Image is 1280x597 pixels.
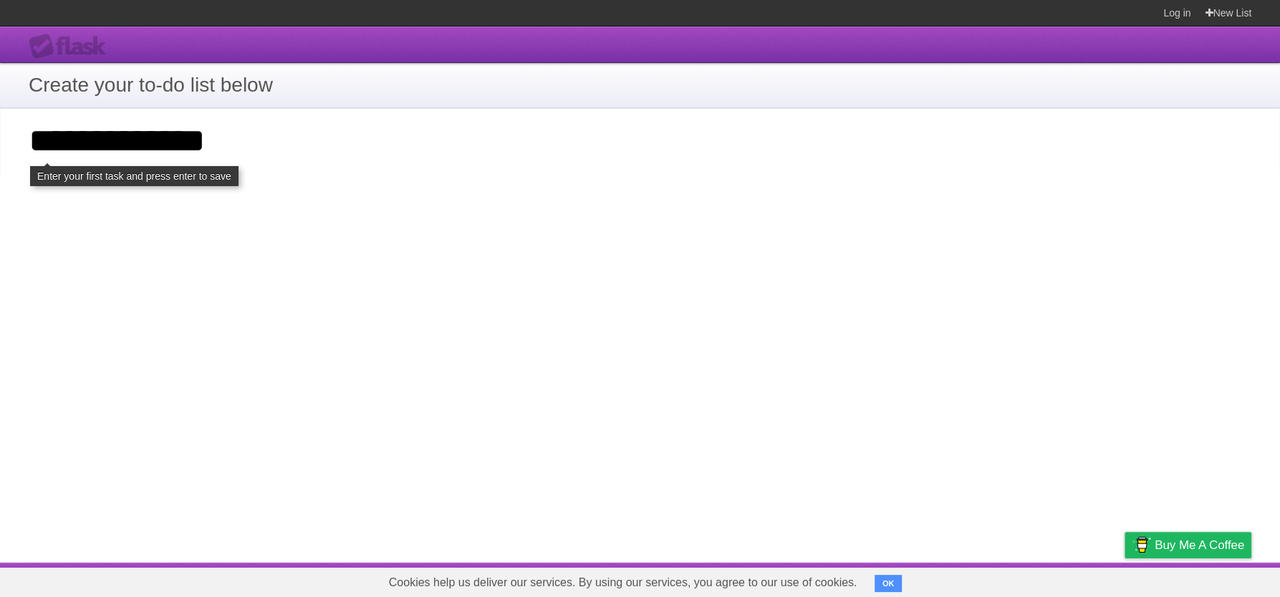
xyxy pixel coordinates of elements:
a: Suggest a feature [1161,566,1251,593]
a: Buy me a coffee [1125,532,1251,558]
a: About [934,566,964,593]
button: OK [875,575,903,592]
span: Buy me a coffee [1155,533,1244,558]
img: Buy me a coffee [1132,533,1151,557]
a: Terms [1057,566,1089,593]
span: Cookies help us deliver our services. By using our services, you agree to our use of cookies. [375,568,872,597]
div: Flask [29,34,115,59]
a: Privacy [1106,566,1143,593]
a: Developers [981,566,1039,593]
h1: Create your to-do list below [29,70,1251,100]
